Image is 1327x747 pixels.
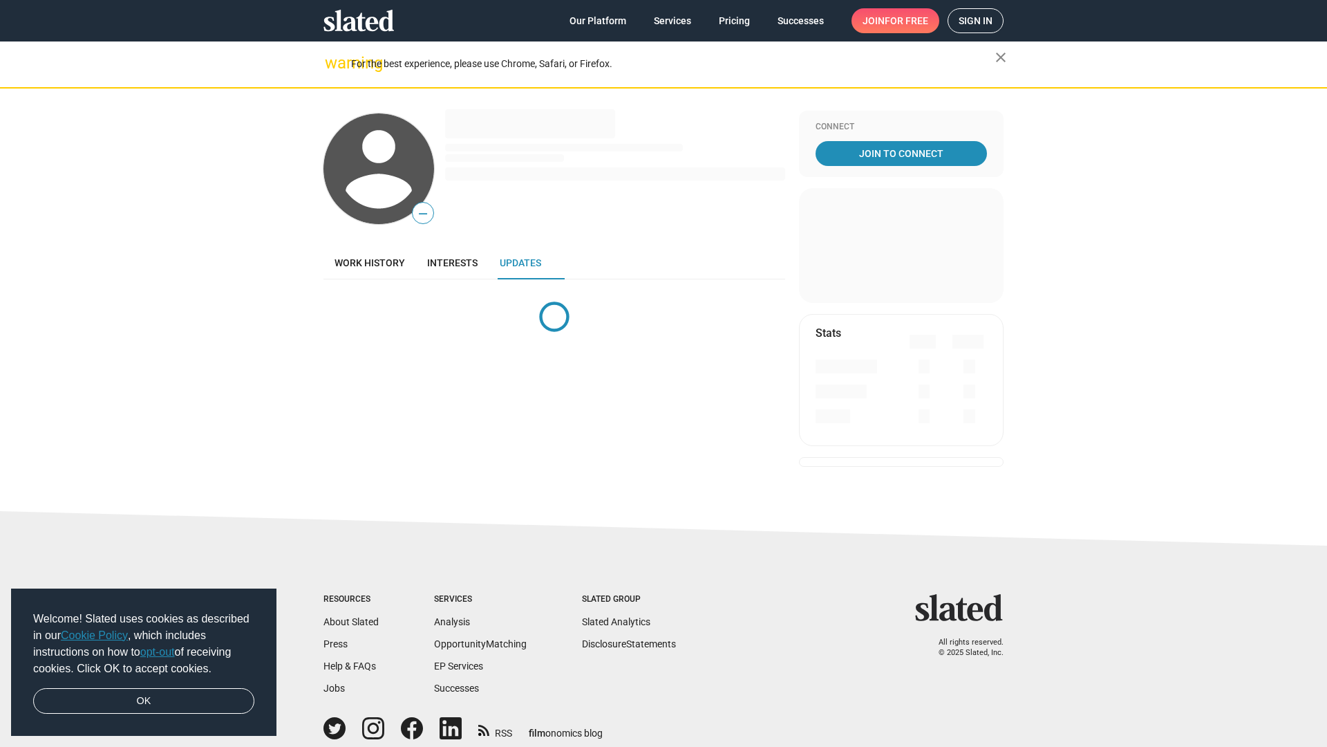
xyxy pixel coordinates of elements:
a: Sign in [948,8,1004,33]
a: opt-out [140,646,175,658]
a: Successes [766,8,835,33]
a: filmonomics blog [529,716,603,740]
div: For the best experience, please use Chrome, Safari, or Firefox. [351,55,995,73]
span: — [413,205,433,223]
a: Slated Analytics [582,616,650,627]
a: DisclosureStatements [582,638,676,649]
div: Connect [816,122,987,133]
span: Join [863,8,928,33]
span: Interests [427,257,478,268]
a: Analysis [434,616,470,627]
a: Help & FAQs [323,661,376,672]
span: film [529,728,545,739]
a: Our Platform [558,8,637,33]
p: All rights reserved. © 2025 Slated, Inc. [924,638,1004,658]
span: Pricing [719,8,750,33]
div: cookieconsent [11,589,276,737]
a: OpportunityMatching [434,638,527,649]
span: Sign in [959,9,992,33]
a: Work history [323,246,416,279]
span: Updates [500,257,541,268]
span: Work history [335,257,405,268]
div: Resources [323,594,379,605]
a: Jobs [323,683,345,694]
span: Join To Connect [818,141,984,166]
a: Successes [434,683,479,694]
a: Joinfor free [851,8,939,33]
span: Our Platform [570,8,626,33]
a: Interests [416,246,489,279]
div: Services [434,594,527,605]
a: Updates [489,246,552,279]
a: RSS [478,719,512,740]
a: Pricing [708,8,761,33]
a: Join To Connect [816,141,987,166]
a: Press [323,638,348,649]
div: Slated Group [582,594,676,605]
mat-icon: close [992,49,1009,66]
mat-card-title: Stats [816,326,841,340]
span: for free [885,8,928,33]
a: Services [643,8,702,33]
a: EP Services [434,661,483,672]
a: Cookie Policy [61,629,128,641]
a: dismiss cookie message [33,688,254,714]
span: Successes [778,8,824,33]
span: Services [654,8,691,33]
a: About Slated [323,616,379,627]
mat-icon: warning [325,55,341,71]
span: Welcome! Slated uses cookies as described in our , which includes instructions on how to of recei... [33,611,254,677]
